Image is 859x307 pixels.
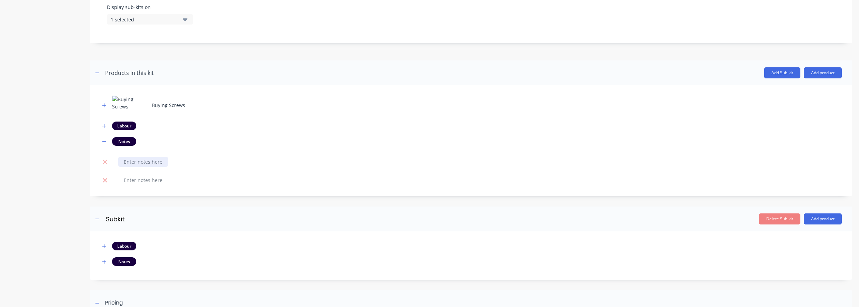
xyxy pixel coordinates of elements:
[112,257,136,266] div: Notes
[759,213,800,224] button: Delete Sub-kit
[112,137,136,145] div: Notes
[107,14,193,25] button: 1 selected
[764,67,800,78] button: Add Sub-kit
[111,16,178,23] div: 1 selected
[105,214,227,224] input: Enter sub-kit name
[112,122,136,130] div: Labour
[112,96,147,115] img: Buying Screws
[105,69,154,77] div: Products in this kit
[152,102,185,109] div: Buying Screws
[112,242,136,250] div: Labour
[804,67,842,78] button: Add product
[107,3,193,11] label: Display sub-kits on
[804,213,842,224] button: Add product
